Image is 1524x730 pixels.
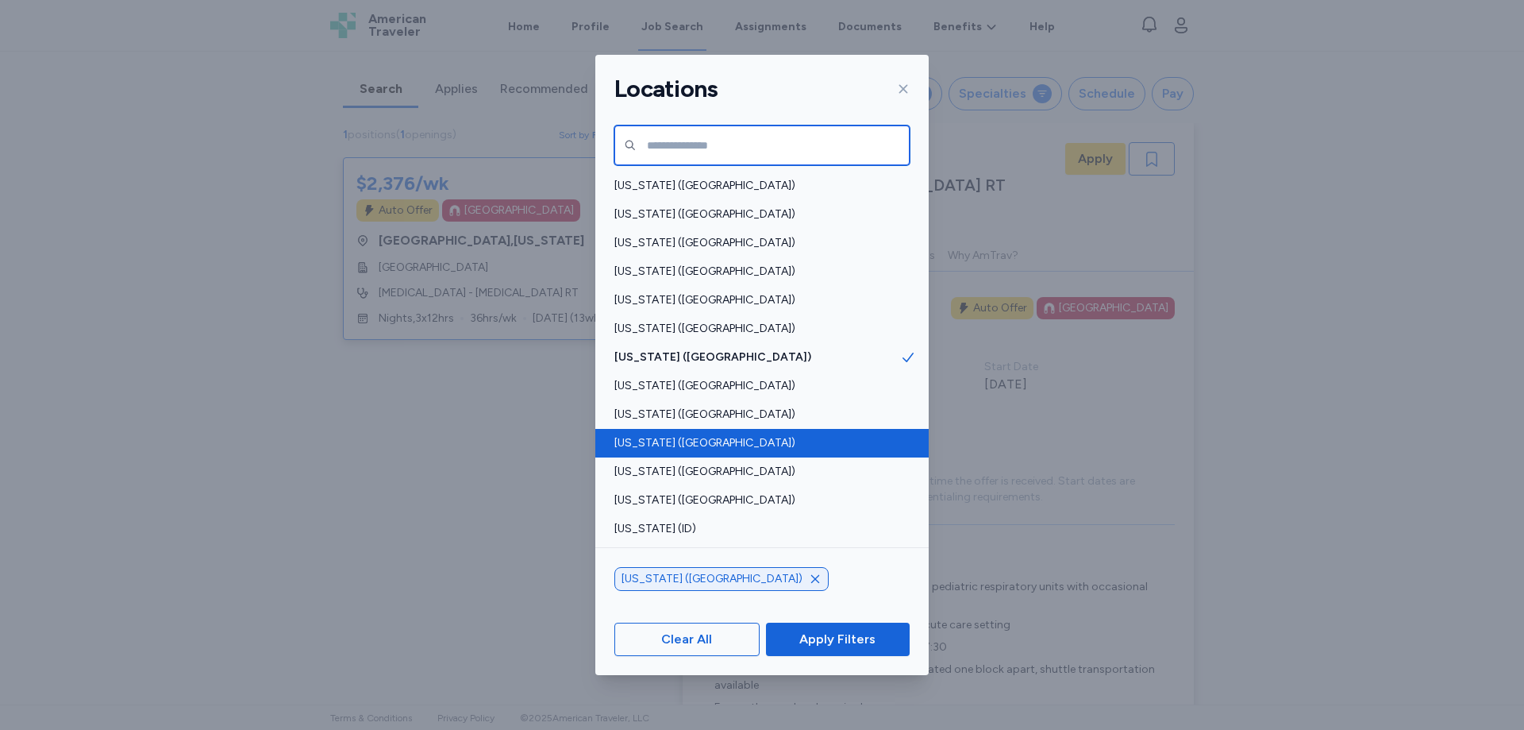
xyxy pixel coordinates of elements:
span: [US_STATE] ([GEOGRAPHIC_DATA]) [614,464,900,480]
span: [US_STATE] ([GEOGRAPHIC_DATA]) [614,378,900,394]
button: Clear All [614,623,760,656]
span: [US_STATE] ([GEOGRAPHIC_DATA]) [614,350,900,365]
span: [US_STATE] ([GEOGRAPHIC_DATA]) [614,207,900,222]
span: [US_STATE] ([GEOGRAPHIC_DATA]) [614,292,900,308]
span: Apply Filters [799,630,876,649]
span: [US_STATE] ([GEOGRAPHIC_DATA]) [614,235,900,251]
span: [US_STATE] ([GEOGRAPHIC_DATA]) [614,407,900,423]
span: Clear All [661,630,712,649]
span: [US_STATE] ([GEOGRAPHIC_DATA]) [614,321,900,337]
span: [US_STATE] ([GEOGRAPHIC_DATA]) [614,264,900,280]
span: [US_STATE] ([GEOGRAPHIC_DATA]) [614,492,900,508]
h1: Locations [614,74,718,104]
button: Apply Filters [766,623,910,656]
span: [US_STATE] ([GEOGRAPHIC_DATA]) [614,178,900,194]
span: [US_STATE] ([GEOGRAPHIC_DATA]) [622,571,802,587]
span: [US_STATE] ([GEOGRAPHIC_DATA]) [614,435,900,451]
span: [US_STATE] (ID) [614,521,900,537]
